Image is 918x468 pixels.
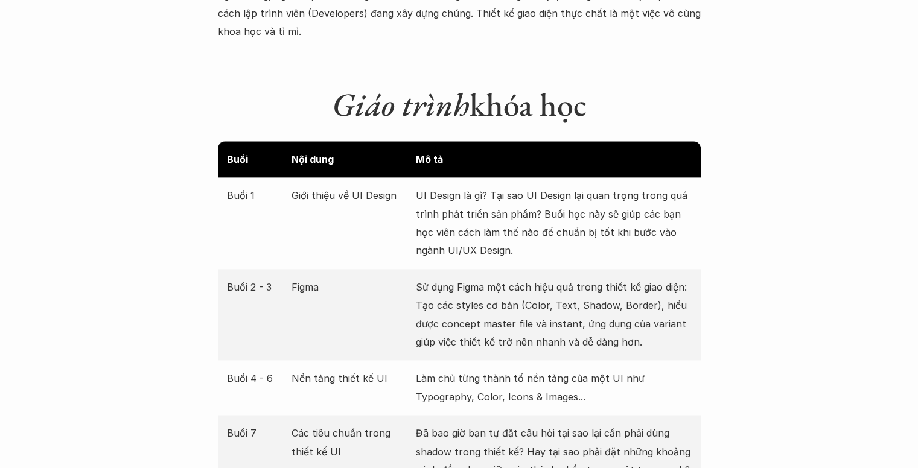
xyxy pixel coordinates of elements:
[416,186,692,260] p: UI Design là gì? Tại sao UI Design lại quan trọng trong quá trình phát triển sản phẩm? Buổi học n...
[218,85,701,124] h1: khóa học
[292,153,334,165] strong: Nội dung
[292,369,410,387] p: Nền tảng thiết kế UI
[227,369,286,387] p: Buổi 4 - 6
[332,83,470,125] em: Giáo trình
[227,153,248,165] strong: Buổi
[227,186,286,204] p: Buổi 1
[416,278,692,352] p: Sử dụng Figma một cách hiệu quả trong thiết kế giao diện: Tạo các styles cơ bản (Color, Text, Sha...
[227,424,286,442] p: Buổi 7
[416,153,443,165] strong: Mô tả
[292,186,410,204] p: Giới thiệu về UI Design
[292,424,410,461] p: Các tiêu chuẩn trong thiết kế UI
[292,278,410,296] p: Figma
[416,369,692,406] p: Làm chủ từng thành tố nền tảng của một UI như Typography, Color, Icons & Images...
[227,278,286,296] p: Buổi 2 - 3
